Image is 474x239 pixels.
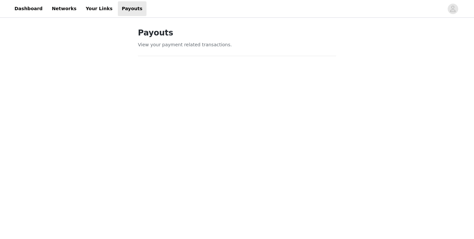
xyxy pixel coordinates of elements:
p: View your payment related transactions. [138,41,336,48]
a: Networks [48,1,80,16]
a: Dashboard [11,1,46,16]
h1: Payouts [138,27,336,39]
a: Payouts [118,1,146,16]
div: avatar [450,4,456,14]
a: Your Links [82,1,117,16]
